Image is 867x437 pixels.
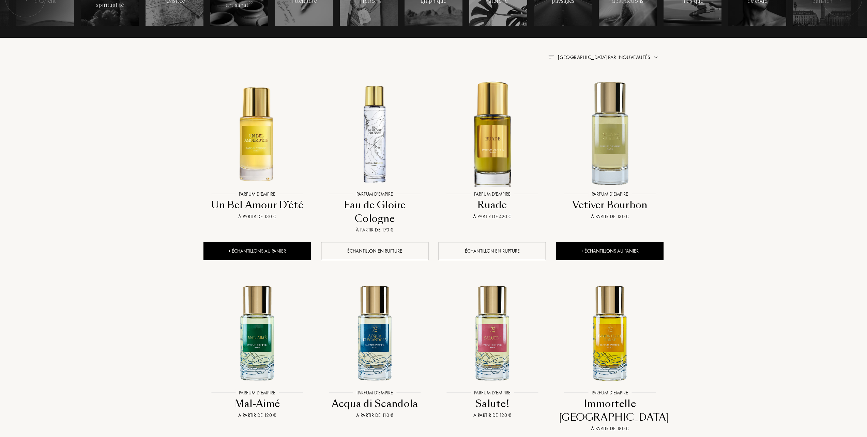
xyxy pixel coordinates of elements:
[249,1,253,5] span: 22
[321,272,428,427] a: Acqua di Scandola Parfum d'EmpireParfum d'EmpireAcqua di ScandolaÀ partir de 110 €
[321,242,428,260] div: Échantillon en rupture
[439,280,545,386] img: Salute! Parfum d'Empire
[439,242,546,260] div: Échantillon en rupture
[203,272,311,427] a: Mal-Aimé Parfum d'EmpireParfum d'EmpireMal-AiméÀ partir de 120 €
[441,412,543,419] div: À partir de 120 €
[557,81,663,187] img: Vetiver Bourbon Parfum d'Empire
[321,73,428,242] a: Eau de Gloire Cologne Parfum d'EmpireParfum d'EmpireEau de Gloire CologneÀ partir de 170 €
[559,425,661,432] div: À partir de 180 €
[548,55,554,59] img: filter_by.png
[324,198,426,225] div: Eau de Gloire Cologne
[324,226,426,233] div: À partir de 170 €
[206,412,308,419] div: À partir de 120 €
[204,81,310,187] img: Un Bel Amour D’été Parfum d'Empire
[204,280,310,386] img: Mal-Aimé Parfum d'Empire
[203,73,311,229] a: Un Bel Amour D’été Parfum d'EmpireParfum d'EmpireUn Bel Amour D’étéÀ partir de 130 €
[441,213,543,220] div: À partir de 420 €
[322,280,428,386] img: Acqua di Scandola Parfum d'Empire
[653,55,658,60] img: arrow.png
[206,213,308,220] div: À partir de 130 €
[558,54,650,61] span: [GEOGRAPHIC_DATA] par : Nouveautés
[557,280,663,386] img: Immortelle Corse Parfum d'Empire
[439,81,545,187] img: Ruade Parfum d'Empire
[439,73,546,229] a: Ruade Parfum d'EmpireParfum d'EmpireRuadeÀ partir de 420 €
[324,412,426,419] div: À partir de 110 €
[559,397,661,424] div: Immortelle [GEOGRAPHIC_DATA]
[203,242,311,260] div: + Échantillons au panier
[439,272,546,427] a: Salute! Parfum d'EmpireParfum d'EmpireSalute!À partir de 120 €
[556,242,664,260] div: + Échantillons au panier
[559,213,661,220] div: À partir de 130 €
[322,81,428,187] img: Eau de Gloire Cologne Parfum d'Empire
[556,73,664,229] a: Vetiver Bourbon Parfum d'EmpireParfum d'EmpireVetiver BourbonÀ partir de 130 €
